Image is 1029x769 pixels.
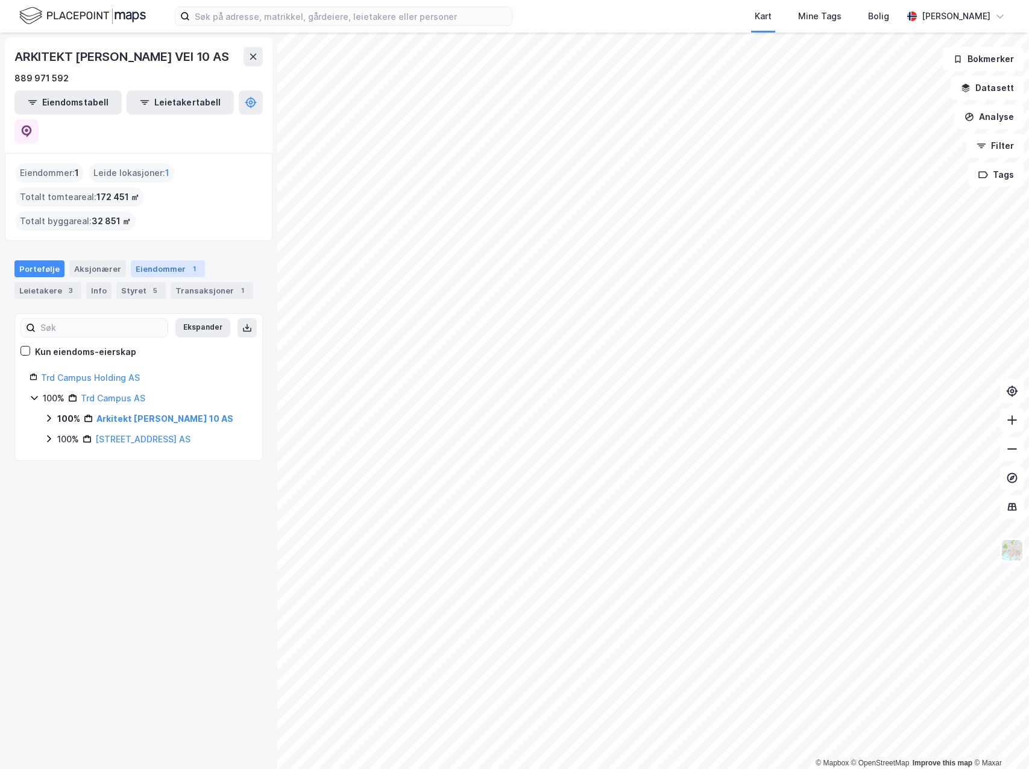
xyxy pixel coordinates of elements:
div: 100% [43,391,65,406]
button: Bokmerker [943,47,1024,71]
div: 3 [65,284,77,297]
div: Leide lokasjoner : [89,163,174,183]
a: Mapbox [816,759,849,767]
a: [STREET_ADDRESS] AS [95,434,190,444]
div: Bolig [868,9,889,24]
div: Mine Tags [798,9,842,24]
img: logo.f888ab2527a4732fd821a326f86c7f29.svg [19,5,146,27]
div: Eiendommer [131,260,205,277]
div: Kun eiendoms-eierskap [35,345,136,359]
img: Z [1001,539,1024,562]
div: ARKITEKT [PERSON_NAME] VEI 10 AS [14,47,231,66]
div: Transaksjoner [171,282,253,299]
div: Kontrollprogram for chat [969,711,1029,769]
a: Improve this map [913,759,972,767]
div: Leietakere [14,282,81,299]
div: Kart [755,9,772,24]
div: 100% [57,432,79,447]
button: Analyse [954,105,1024,129]
a: Arkitekt [PERSON_NAME] 10 AS [96,413,233,424]
div: 100% [57,412,80,426]
span: 1 [75,166,79,180]
iframe: Chat Widget [969,711,1029,769]
div: Styret [116,282,166,299]
a: Trd Campus AS [81,393,145,403]
div: [PERSON_NAME] [922,9,990,24]
button: Ekspander [175,318,230,337]
span: 172 451 ㎡ [96,190,139,204]
span: 32 851 ㎡ [92,214,131,228]
button: Leietakertabell [127,90,234,115]
input: Søk på adresse, matrikkel, gårdeiere, leietakere eller personer [190,7,512,25]
a: OpenStreetMap [851,759,910,767]
div: 1 [188,263,200,275]
div: Info [86,282,112,299]
button: Filter [966,134,1024,158]
button: Tags [968,163,1024,187]
div: Totalt tomteareal : [15,187,144,207]
div: Totalt byggareal : [15,212,136,231]
div: Portefølje [14,260,65,277]
div: Eiendommer : [15,163,84,183]
button: Eiendomstabell [14,90,122,115]
a: Trd Campus Holding AS [41,372,140,383]
div: Aksjonærer [69,260,126,277]
span: 1 [165,166,169,180]
div: 5 [149,284,161,297]
button: Datasett [951,76,1024,100]
input: Søk [36,319,168,337]
div: 1 [236,284,248,297]
div: 889 971 592 [14,71,69,86]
